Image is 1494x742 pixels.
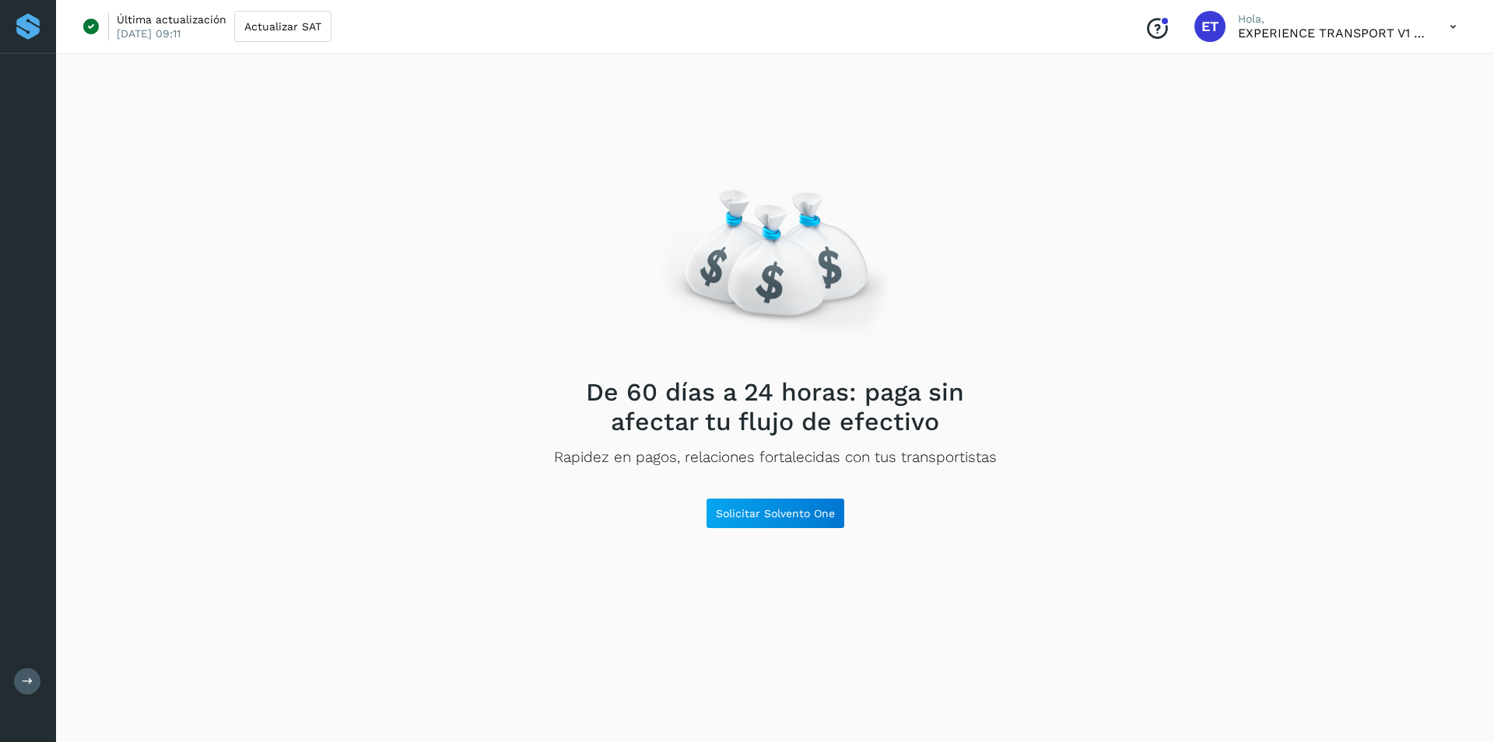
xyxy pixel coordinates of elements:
[716,508,835,519] span: Solicitar Solvento One
[554,449,997,467] p: Rapidez en pagos, relaciones fortalecidas con tus transportistas
[244,21,321,32] span: Actualizar SAT
[117,26,181,40] p: [DATE] 09:11
[1238,12,1425,26] p: Hola,
[553,377,997,437] h2: De 60 días a 24 horas: paga sin afectar tu flujo de efectivo
[640,137,910,365] img: Empty state image
[706,498,845,529] button: Solicitar Solvento One
[1238,26,1425,40] p: EXPERIENCE TRANSPORT V1 SA DE CV
[117,12,226,26] p: Última actualización
[234,11,331,42] button: Actualizar SAT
